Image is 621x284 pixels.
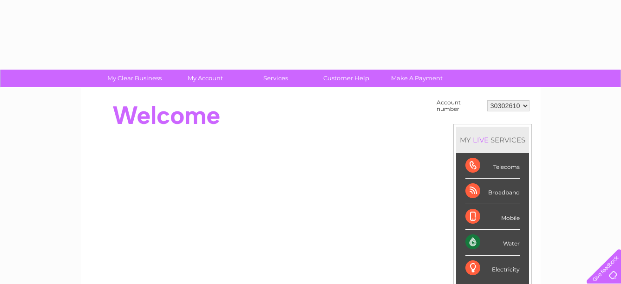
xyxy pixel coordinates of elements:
[237,70,314,87] a: Services
[465,230,520,255] div: Water
[465,179,520,204] div: Broadband
[96,70,173,87] a: My Clear Business
[434,97,485,115] td: Account number
[167,70,243,87] a: My Account
[456,127,529,153] div: MY SERVICES
[465,204,520,230] div: Mobile
[465,153,520,179] div: Telecoms
[308,70,385,87] a: Customer Help
[465,256,520,281] div: Electricity
[471,136,490,144] div: LIVE
[379,70,455,87] a: Make A Payment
